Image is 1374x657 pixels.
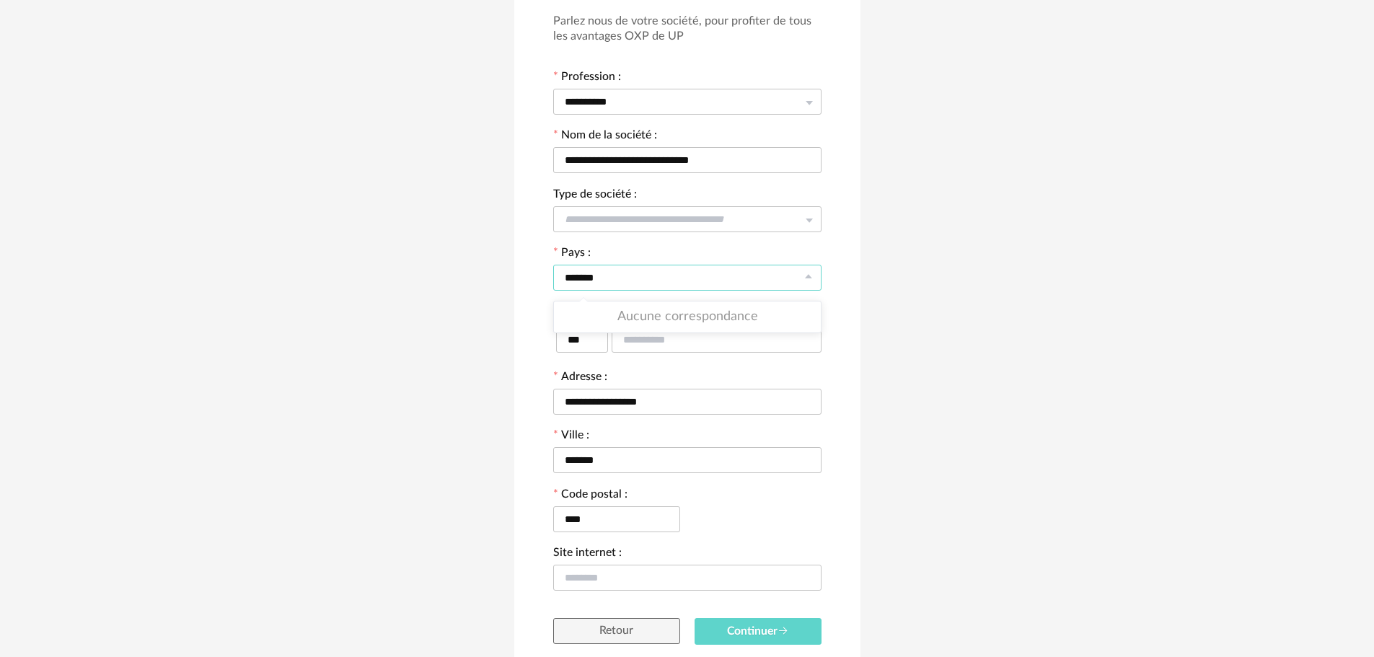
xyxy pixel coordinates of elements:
[553,430,589,444] label: Ville :
[553,189,637,203] label: Type de société :
[553,371,607,386] label: Adresse :
[695,618,822,645] button: Continuer
[553,618,680,644] button: Retour
[554,301,821,332] p: Aucune correspondance
[553,71,621,86] label: Profession :
[599,625,633,636] span: Retour
[553,547,622,562] label: Site internet :
[553,130,657,144] label: Nom de la société :
[553,14,822,44] h3: Parlez nous de votre société, pour profiter de tous les avantages OXP de UP
[727,625,789,637] span: Continuer
[553,489,627,503] label: Code postal :
[553,247,591,262] label: Pays :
